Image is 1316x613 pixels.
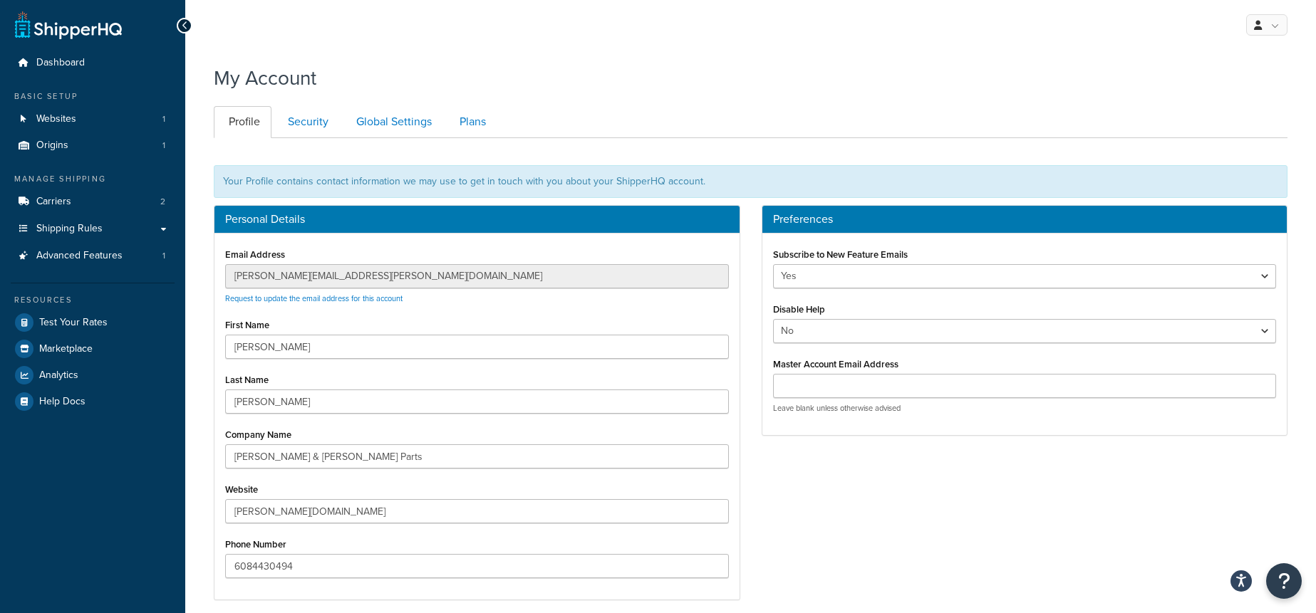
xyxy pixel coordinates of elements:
[11,294,175,306] div: Resources
[773,403,1277,414] p: Leave blank unless otherwise advised
[11,132,175,159] a: Origins 1
[160,196,165,208] span: 2
[36,223,103,235] span: Shipping Rules
[225,249,285,260] label: Email Address
[36,140,68,152] span: Origins
[162,250,165,262] span: 1
[11,389,175,414] a: Help Docs
[773,213,1277,226] h3: Preferences
[11,106,175,132] a: Websites 1
[39,370,78,382] span: Analytics
[36,196,71,208] span: Carriers
[225,539,286,550] label: Phone Number
[11,243,175,269] a: Advanced Features 1
[225,213,729,226] h3: Personal Details
[773,359,898,370] label: Master Account Email Address
[11,173,175,185] div: Manage Shipping
[15,11,122,39] a: ShipperHQ Home
[1266,563,1302,599] button: Open Resource Center
[36,113,76,125] span: Websites
[11,189,175,215] a: Carriers 2
[39,396,86,408] span: Help Docs
[341,106,443,138] a: Global Settings
[273,106,340,138] a: Security
[11,243,175,269] li: Advanced Features
[11,132,175,159] li: Origins
[11,216,175,242] a: Shipping Rules
[36,57,85,69] span: Dashboard
[162,113,165,125] span: 1
[225,429,291,440] label: Company Name
[773,304,825,315] label: Disable Help
[162,140,165,152] span: 1
[39,343,93,355] span: Marketplace
[214,64,316,92] h1: My Account
[11,336,175,362] a: Marketplace
[11,50,175,76] a: Dashboard
[225,484,258,495] label: Website
[225,293,403,304] a: Request to update the email address for this account
[225,374,269,385] label: Last Name
[11,90,175,103] div: Basic Setup
[445,106,497,138] a: Plans
[11,362,175,388] a: Analytics
[214,106,271,138] a: Profile
[773,249,908,260] label: Subscribe to New Feature Emails
[214,165,1287,198] div: Your Profile contains contact information we may use to get in touch with you about your ShipperH...
[11,310,175,335] a: Test Your Rates
[225,320,269,330] label: First Name
[11,106,175,132] li: Websites
[39,317,108,329] span: Test Your Rates
[11,189,175,215] li: Carriers
[36,250,123,262] span: Advanced Features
